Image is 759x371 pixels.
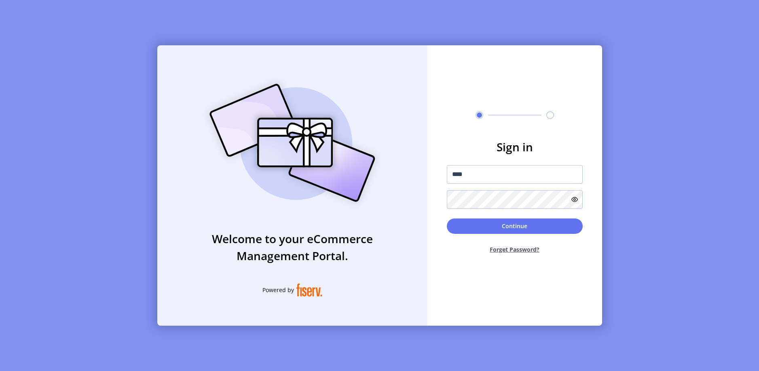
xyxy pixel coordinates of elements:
[447,218,583,234] button: Continue
[447,239,583,260] button: Forget Password?
[262,286,294,294] span: Powered by
[447,138,583,155] h3: Sign in
[157,230,427,264] h3: Welcome to your eCommerce Management Portal.
[197,75,387,211] img: card_Illustration.svg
